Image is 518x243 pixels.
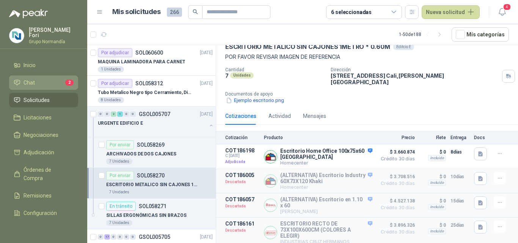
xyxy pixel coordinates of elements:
[225,221,259,227] p: COT186161
[130,234,136,240] div: 0
[9,145,78,160] a: Adjudicación
[24,166,71,182] span: Órdenes de Compra
[135,81,163,86] p: SOL058312
[377,205,415,210] span: Crédito 30 días
[9,93,78,107] a: Solicitudes
[280,172,372,184] p: (ALTERNATIVA) Escritorio Industry 60X73X120 Khaki
[98,89,192,96] p: Tubo Metalico Negro tipo Cerramiento, Diametro 1-1/2", Espesor 2mm, Longitud 6m
[264,135,372,140] p: Producto
[29,27,78,38] p: [PERSON_NAME] Fori
[111,111,116,117] div: 2
[98,110,214,134] a: 0 0 2 1 0 0 GSOL005707[DATE] URGENTE EDIFICIO E
[474,135,489,140] p: Docs
[452,27,509,42] button: Mís categorías
[451,221,469,230] p: 25 días
[268,112,291,120] div: Actividad
[87,76,216,107] a: Por adjudicarSOL058312[DATE] Tubo Metalico Negro tipo Cerramiento, Diametro 1-1/2", Espesor 2mm, ...
[377,147,415,157] span: $ 3.660.874
[106,220,132,226] div: 7 Unidades
[9,128,78,142] a: Negociaciones
[200,234,213,241] p: [DATE]
[106,151,176,158] p: ARCHIVADOS DE DOS CAJONES
[24,209,57,217] span: Configuración
[264,151,277,163] img: Company Logo
[98,111,104,117] div: 0
[104,111,110,117] div: 0
[98,66,124,72] div: 1 Unidades
[137,173,165,178] p: SOL058270
[139,204,166,209] p: SOL058271
[419,196,446,205] p: $ 0
[124,234,129,240] div: 0
[112,6,161,17] h1: Mis solicitudes
[24,96,50,104] span: Solicitudes
[24,191,52,200] span: Remisiones
[451,135,469,140] p: Entrega
[503,3,511,11] span: 4
[419,135,446,140] p: Flete
[264,199,277,212] img: Company Logo
[331,8,372,16] div: 6 seleccionadas
[225,196,259,202] p: COT186057
[24,131,58,139] span: Negociaciones
[225,227,259,234] p: Descartada
[225,67,325,72] p: Cantidad
[9,58,78,72] a: Inicio
[106,212,187,219] p: SILLAS ERGONÓMICAS SIN BRAZOS
[280,160,372,166] p: Homecenter
[139,111,170,117] p: GSOL005707
[9,188,78,203] a: Remisiones
[280,148,372,160] p: Escritorio Home Office 100x75x60 [GEOGRAPHIC_DATA]
[230,72,254,78] div: Unidades
[139,234,170,240] p: GSOL005705
[193,9,198,14] span: search
[98,48,132,57] div: Por adjudicar
[106,171,134,180] div: Por enviar
[87,199,216,229] a: En tránsitoSOL058271SILLAS ERGONÓMICAS SIN BRAZOS7 Unidades
[377,230,415,234] span: Crédito 30 días
[106,189,132,195] div: 7 Unidades
[451,172,469,181] p: 10 días
[98,120,143,127] p: URGENTE EDIFICIO E
[130,111,136,117] div: 0
[117,234,123,240] div: 0
[393,44,414,50] div: Edifcio E
[104,234,110,240] div: 17
[280,184,372,190] p: Homecenter
[9,75,78,90] a: Chat2
[225,91,515,97] p: Documentos de apoyo
[428,204,446,210] div: Incluido
[225,172,259,178] p: COT186005
[65,80,74,86] span: 2
[9,206,78,220] a: Configuración
[225,72,229,79] p: 7
[377,157,415,161] span: Crédito 30 días
[106,202,136,211] div: En tránsito
[9,163,78,185] a: Órdenes de Compra
[225,135,259,140] p: Cotización
[428,155,446,161] div: Incluido
[419,172,446,181] p: $ 0
[419,147,446,157] p: $ 0
[225,97,285,105] button: Ejemplo escritorio.png
[399,28,446,41] div: 1 - 50 de 188
[124,111,129,117] div: 0
[280,209,372,214] p: [PERSON_NAME]
[264,175,277,187] img: Company Logo
[24,78,35,87] span: Chat
[87,137,216,168] a: Por enviarSOL058269ARCHIVADOS DE DOS CAJONES7 Unidades
[377,221,415,230] span: $ 3.896.326
[106,140,134,149] div: Por enviar
[264,226,277,239] img: Company Logo
[98,234,104,240] div: 0
[137,142,165,147] p: SOL058269
[225,154,259,158] span: C: [DATE]
[225,158,259,166] p: Adjudicada
[106,158,132,165] div: 7 Unidades
[451,196,469,205] p: 15 días
[24,61,36,69] span: Inicio
[303,112,326,120] div: Mensajes
[451,147,469,157] p: 8 días
[87,45,216,76] a: Por adjudicarSOL060600[DATE] MAQUINA LAMINADORA PARA CARNET1 Unidades
[225,43,390,51] p: ESCRITORIO METALICO SIN CAJONES 1METRO * 0.60M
